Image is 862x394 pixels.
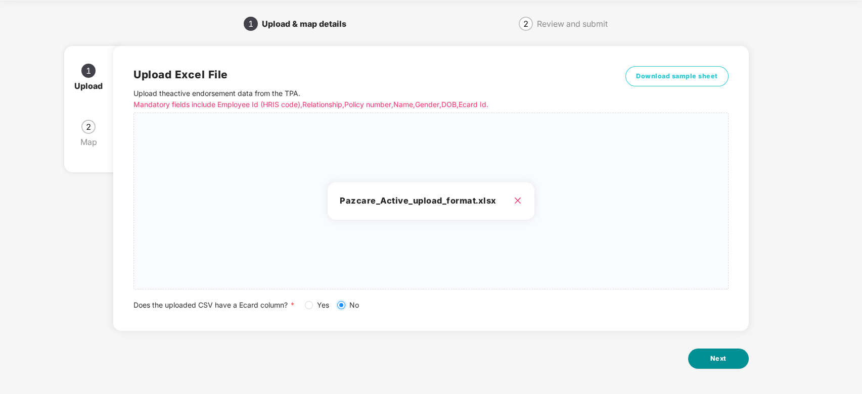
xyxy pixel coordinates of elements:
[340,194,522,208] h3: Pazcare_Active_upload_format.xlsx
[514,196,522,205] span: close
[86,123,91,131] span: 2
[133,99,604,110] p: Mandatory fields include Employee Id (HRIS code), Relationship, Policy number, Name, Gender, DOB,...
[345,300,363,311] span: No
[134,113,728,289] span: Pazcare_Active_upload_format.xlsx close
[80,134,105,150] div: Map
[133,300,729,311] div: Does the uploaded CSV have a Ecard column?
[688,349,749,369] button: Next
[262,16,354,32] div: Upload & map details
[248,20,253,28] span: 1
[313,300,333,311] span: Yes
[710,354,727,364] span: Next
[625,66,729,86] button: Download sample sheet
[133,88,604,110] p: Upload the active endorsement data from the TPA .
[86,67,91,75] span: 1
[537,16,608,32] div: Review and submit
[636,71,718,81] span: Download sample sheet
[133,66,604,83] h2: Upload Excel File
[74,78,111,94] div: Upload
[523,20,528,28] span: 2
